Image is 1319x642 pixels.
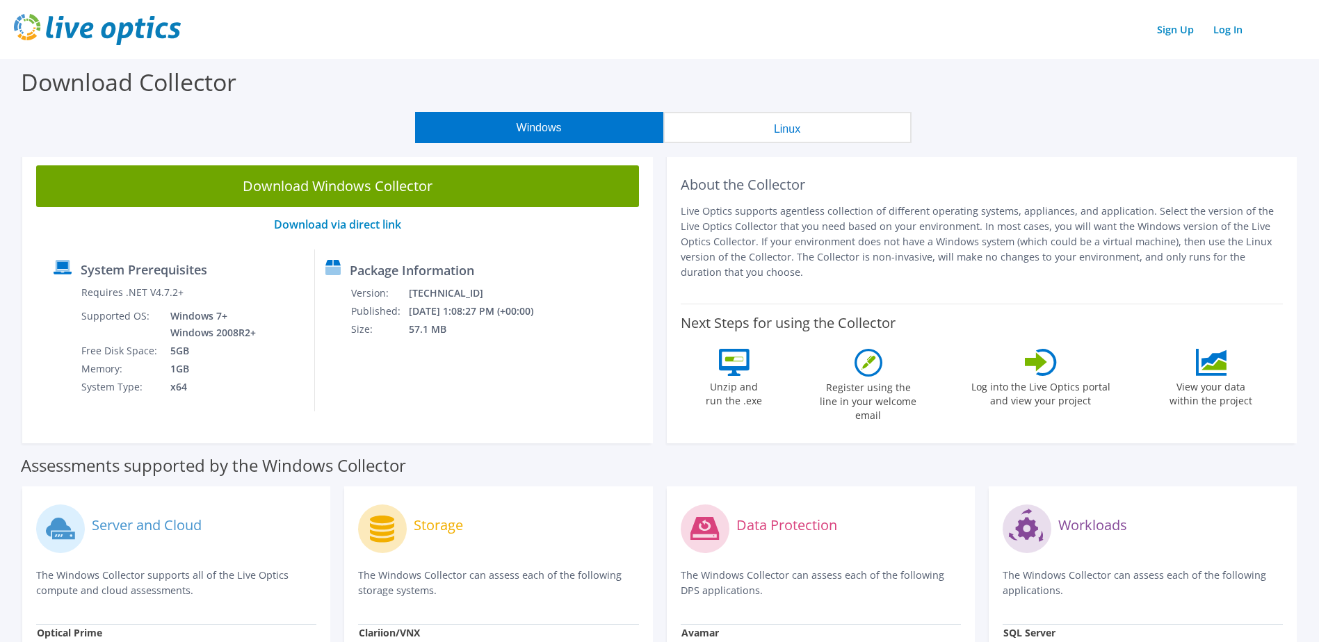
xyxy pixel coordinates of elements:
h2: About the Collector [681,176,1284,193]
button: Windows [415,112,663,143]
strong: Avamar [681,626,719,639]
label: View your data within the project [1161,376,1261,408]
td: Windows 7+ Windows 2008R2+ [160,307,259,342]
td: Supported OS: [81,307,160,342]
a: Download via direct link [274,217,401,232]
label: Unzip and run the .exe [702,376,766,408]
td: x64 [160,378,259,396]
p: The Windows Collector can assess each of the following applications. [1003,568,1283,598]
td: 1GB [160,360,259,378]
td: System Type: [81,378,160,396]
img: live_optics_svg.svg [14,14,181,45]
label: Download Collector [21,66,236,98]
label: Storage [414,518,463,532]
label: Register using the line in your welcome email [816,377,921,422]
p: The Windows Collector supports all of the Live Optics compute and cloud assessments. [36,568,316,598]
p: The Windows Collector can assess each of the following storage systems. [358,568,638,598]
label: System Prerequisites [81,263,207,277]
td: 57.1 MB [408,320,552,338]
label: Data Protection [736,518,837,532]
a: Log In [1206,19,1249,40]
label: Workloads [1058,518,1127,532]
label: Log into the Live Optics portal and view your project [971,376,1111,408]
strong: SQL Server [1003,626,1055,639]
a: Download Windows Collector [36,165,639,207]
button: Linux [663,112,912,143]
td: Free Disk Space: [81,342,160,360]
label: Requires .NET V4.7.2+ [81,286,184,299]
td: [DATE] 1:08:27 PM (+00:00) [408,302,552,320]
td: Published: [350,302,408,320]
strong: Optical Prime [37,626,102,639]
label: Package Information [350,263,474,277]
td: Version: [350,284,408,302]
a: Sign Up [1150,19,1201,40]
p: Live Optics supports agentless collection of different operating systems, appliances, and applica... [681,204,1284,280]
label: Server and Cloud [92,518,202,532]
td: 5GB [160,342,259,360]
label: Assessments supported by the Windows Collector [21,459,406,472]
label: Next Steps for using the Collector [681,315,896,331]
td: [TECHNICAL_ID] [408,284,552,302]
td: Size: [350,320,408,338]
td: Memory: [81,360,160,378]
p: The Windows Collector can assess each of the following DPS applications. [681,568,961,598]
strong: Clariion/VNX [359,626,420,639]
